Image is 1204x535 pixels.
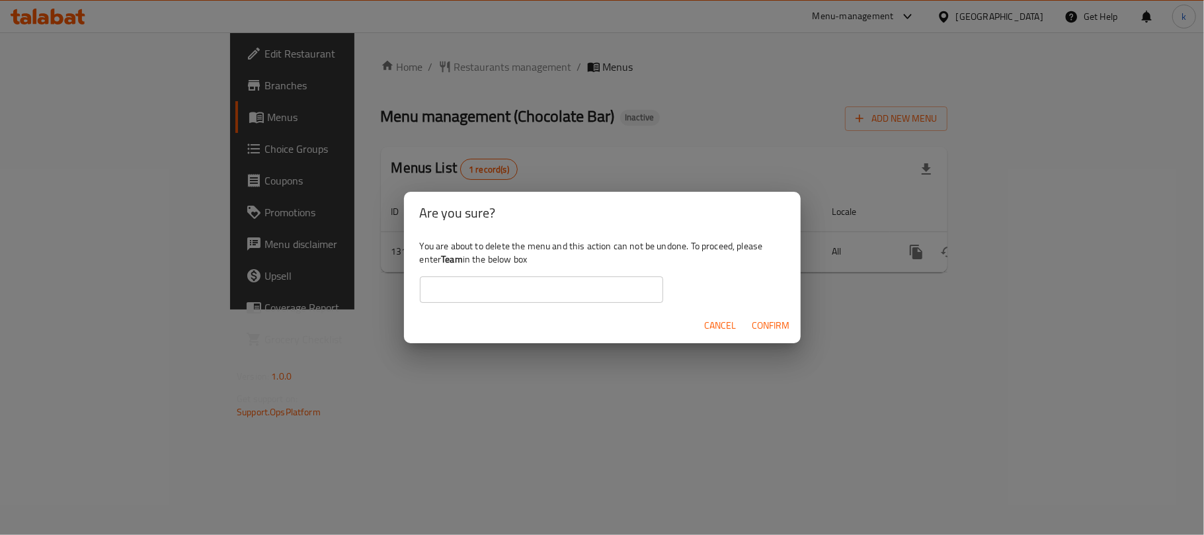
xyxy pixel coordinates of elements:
span: Cancel [705,317,737,334]
b: Team [441,251,463,268]
span: Confirm [752,317,790,334]
h2: Are you sure? [420,202,785,224]
button: Confirm [747,313,795,338]
div: You are about to delete the menu and this action can not be undone. To proceed, please enter in t... [404,234,801,308]
button: Cancel [700,313,742,338]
